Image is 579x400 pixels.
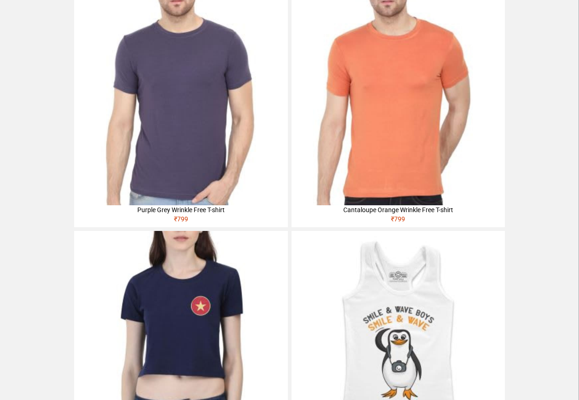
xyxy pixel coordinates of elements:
div: ₹ 799 [74,214,287,227]
div: Purple Grey Wrinkle Free T-shirt [74,205,287,214]
div: Cantaloupe Orange Wrinkle Free T-shirt [292,205,505,214]
div: ₹ 799 [292,214,505,227]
